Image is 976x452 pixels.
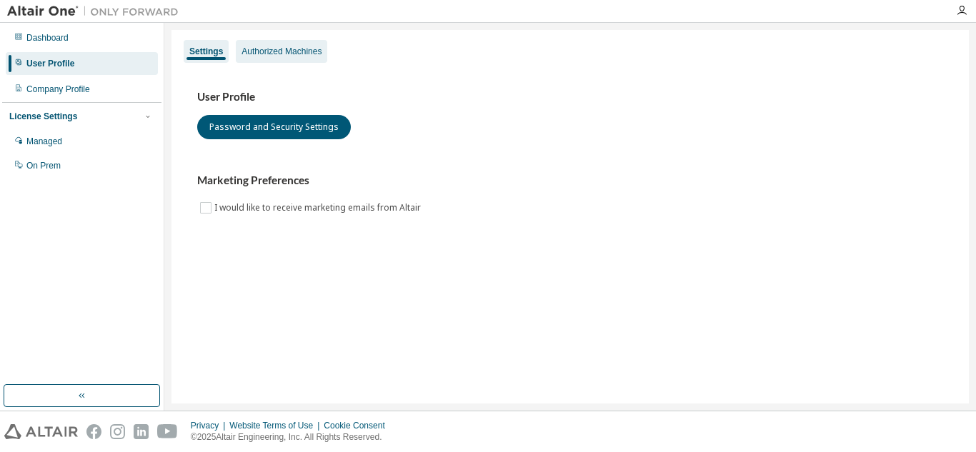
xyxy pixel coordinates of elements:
div: Company Profile [26,84,90,95]
div: Dashboard [26,32,69,44]
h3: Marketing Preferences [197,174,943,188]
h3: User Profile [197,90,943,104]
div: Settings [189,46,223,57]
div: Privacy [191,420,229,431]
div: Website Terms of Use [229,420,324,431]
button: Password and Security Settings [197,115,351,139]
div: Cookie Consent [324,420,393,431]
p: © 2025 Altair Engineering, Inc. All Rights Reserved. [191,431,394,443]
div: License Settings [9,111,77,122]
img: youtube.svg [157,424,178,439]
div: Authorized Machines [241,46,322,57]
img: instagram.svg [110,424,125,439]
img: facebook.svg [86,424,101,439]
img: Altair One [7,4,186,19]
div: On Prem [26,160,61,171]
div: User Profile [26,58,74,69]
div: Managed [26,136,62,147]
img: altair_logo.svg [4,424,78,439]
label: I would like to receive marketing emails from Altair [214,199,424,216]
img: linkedin.svg [134,424,149,439]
